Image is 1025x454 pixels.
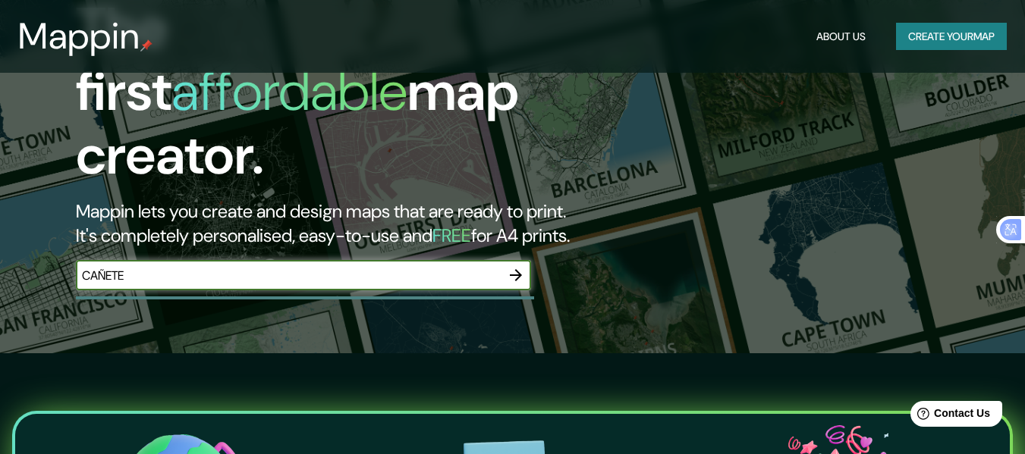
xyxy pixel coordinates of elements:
[432,224,471,247] h5: FREE
[76,267,501,284] input: Choose your favourite place
[18,15,140,58] h3: Mappin
[140,39,152,52] img: mappin-pin
[890,395,1008,437] iframe: Help widget launcher
[896,23,1007,51] button: Create yourmap
[810,23,872,51] button: About Us
[171,56,407,127] h1: affordable
[76,199,589,248] h2: Mappin lets you create and design maps that are ready to print. It's completely personalised, eas...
